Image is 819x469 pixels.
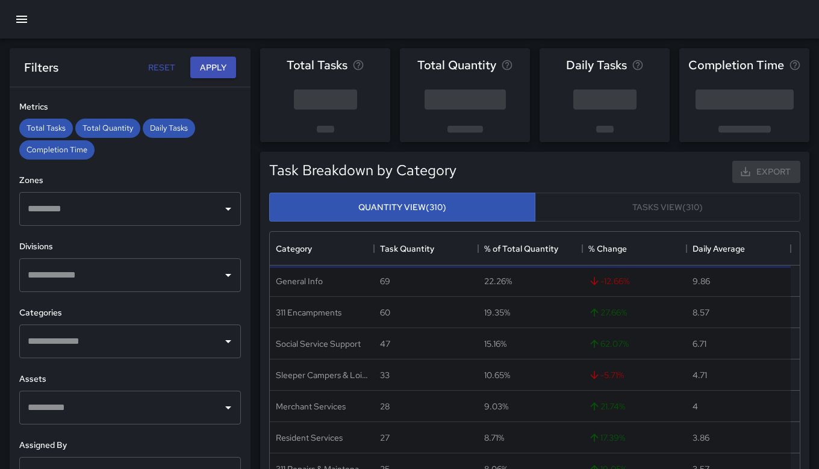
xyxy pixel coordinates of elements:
h6: Categories [19,306,241,320]
span: Total Tasks [19,123,73,133]
div: Daily Average [693,232,745,266]
div: 19.35% [484,306,510,318]
button: Open [220,267,237,284]
div: 8.57 [693,306,709,318]
div: % Change [588,232,627,266]
svg: Total task quantity in the selected period, compared to the previous period. [501,59,513,71]
div: 9.03% [484,400,508,412]
span: Total Tasks [287,55,347,75]
div: 6.71 [693,338,706,350]
div: % Change [582,232,687,266]
div: Merchant Services [276,400,346,412]
h6: Metrics [19,101,241,114]
svg: Total number of tasks in the selected period, compared to the previous period. [352,59,364,71]
span: Total Quantity [75,123,140,133]
div: 69 [380,275,390,287]
div: Category [270,232,374,266]
div: General Info [276,275,323,287]
div: % of Total Quantity [478,232,582,266]
div: 28 [380,400,390,412]
span: Total Quantity [417,55,496,75]
div: Completion Time [19,140,95,160]
span: 27.66 % [588,306,627,318]
button: Open [220,399,237,416]
span: 17.39 % [588,432,625,444]
h5: Task Breakdown by Category [269,161,456,180]
div: 10.65% [484,369,510,381]
div: Total Tasks [19,119,73,138]
h6: Filters [24,58,58,77]
div: Task Quantity [374,232,478,266]
div: 22.26% [484,275,512,287]
div: 60 [380,306,390,318]
svg: Average time taken to complete tasks in the selected period, compared to the previous period. [789,59,801,71]
div: 27 [380,432,390,444]
span: Completion Time [19,144,95,155]
button: Apply [190,57,236,79]
div: Social Service Support [276,338,361,350]
div: 33 [380,369,390,381]
button: Reset [142,57,181,79]
h6: Assigned By [19,439,241,452]
div: 8.71% [484,432,504,444]
button: Open [220,333,237,350]
div: 15.16% [484,338,506,350]
div: 4.71 [693,369,707,381]
div: 311 Encampments [276,306,341,318]
div: 4 [693,400,698,412]
div: Resident Services [276,432,343,444]
div: Daily Average [687,232,791,266]
span: Completion Time [688,55,784,75]
div: Sleeper Campers & Loiterers [276,369,368,381]
span: 21.74 % [588,400,625,412]
span: 62.07 % [588,338,629,350]
span: -12.66 % [588,275,629,287]
div: Category [276,232,312,266]
span: -5.71 % [588,369,624,381]
div: % of Total Quantity [484,232,558,266]
div: Daily Tasks [143,119,195,138]
div: 9.86 [693,275,710,287]
span: Daily Tasks [566,55,627,75]
span: Daily Tasks [143,123,195,133]
h6: Divisions [19,240,241,253]
div: 3.86 [693,432,709,444]
svg: Average number of tasks per day in the selected period, compared to the previous period. [632,59,644,71]
h6: Zones [19,174,241,187]
div: 47 [380,338,390,350]
h6: Assets [19,373,241,386]
button: Open [220,200,237,217]
div: Task Quantity [380,232,434,266]
div: Total Quantity [75,119,140,138]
